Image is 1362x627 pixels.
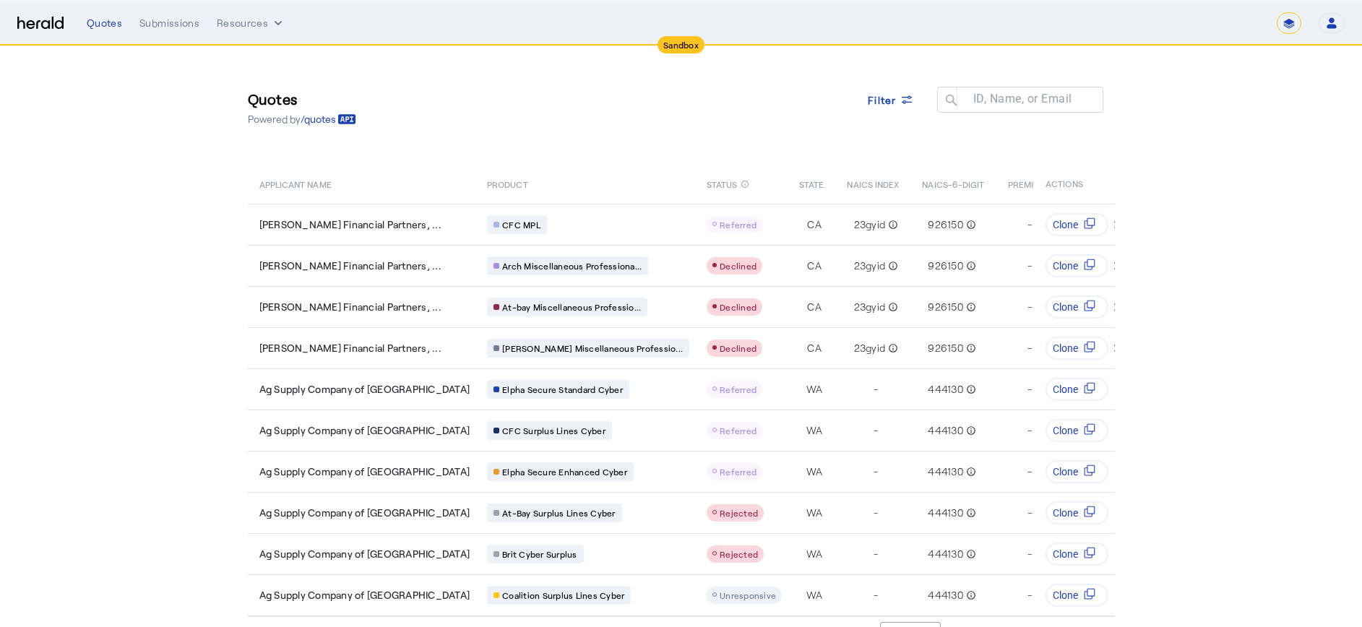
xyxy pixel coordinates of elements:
span: WA [806,382,823,397]
th: ACTIONS [1034,163,1115,204]
mat-icon: info_outline [741,176,749,192]
span: - [1027,423,1032,438]
span: STATE [799,176,824,191]
button: Clone [1046,337,1109,360]
span: Declined [720,261,757,271]
span: 23gyid [854,300,886,314]
span: 926150 [928,259,963,273]
span: - [874,464,878,479]
mat-icon: info_outline [963,382,976,397]
span: STATUS [707,176,738,191]
span: - [1027,547,1032,561]
img: Herald Logo [17,17,64,30]
span: - [874,506,878,520]
span: 444130 [928,423,963,438]
span: Clone [1053,382,1079,397]
span: WA [806,506,823,520]
span: CFC Surplus Lines Cyber [502,425,605,436]
button: Clone [1046,213,1109,236]
span: [PERSON_NAME] Financial Partners, ... [259,341,441,355]
span: 444130 [928,547,963,561]
span: 444130 [928,464,963,479]
button: Clone [1046,378,1109,401]
span: WA [806,423,823,438]
span: - [1027,341,1032,355]
span: Brit Cyber Surplus [502,548,577,560]
span: Ag Supply Company of [GEOGRAPHIC_DATA] [259,464,470,479]
span: CA [807,217,822,232]
span: - [874,588,878,602]
mat-icon: info_outline [963,506,976,520]
span: APPLICANT NAME [259,176,332,191]
span: - [1027,217,1032,232]
span: - [874,547,878,561]
span: - [1027,506,1032,520]
button: Clone [1046,501,1109,524]
span: WA [806,464,823,479]
span: 23gyid [854,217,886,232]
span: Rejected [720,549,758,559]
mat-icon: info_outline [963,423,976,438]
span: Ag Supply Company of [GEOGRAPHIC_DATA] [259,423,470,438]
mat-label: ID, Name, or Email [973,92,1072,105]
mat-icon: info_outline [885,300,898,314]
span: 444130 [928,382,963,397]
span: Ag Supply Company of [GEOGRAPHIC_DATA] [259,588,470,602]
p: Powered by [248,112,356,126]
mat-icon: info_outline [963,300,976,314]
button: Clone [1046,584,1109,607]
mat-icon: info_outline [963,341,976,355]
mat-icon: search [937,92,962,111]
mat-icon: info_outline [885,217,898,232]
span: 926150 [928,217,963,232]
mat-icon: info_outline [963,547,976,561]
span: WA [806,547,823,561]
span: Clone [1053,588,1079,602]
span: Ag Supply Company of [GEOGRAPHIC_DATA] [259,547,470,561]
span: Filter [868,92,897,108]
span: Unresponsive [720,590,776,600]
span: Clone [1053,423,1079,438]
span: Arch Miscellaneous Professiona... [502,260,642,272]
span: CA [807,300,822,314]
span: Referred [720,384,757,394]
span: At-bay Miscellaneous Professio... [502,301,641,313]
div: Quotes [87,16,122,30]
span: Elpha Secure Standard Cyber [502,384,623,395]
button: Clone [1046,419,1109,442]
button: Clone [1046,542,1109,566]
mat-icon: info_outline [963,217,976,232]
div: Submissions [139,16,199,30]
span: CA [807,341,822,355]
span: CFC MPL [502,219,540,230]
span: - [1027,588,1032,602]
button: Filter [856,87,926,113]
span: WA [806,588,823,602]
span: [PERSON_NAME] Financial Partners, ... [259,259,441,273]
span: - [1027,382,1032,397]
span: Referred [720,425,757,436]
a: /quotes [301,112,356,126]
mat-icon: info_outline [885,341,898,355]
span: - [874,382,878,397]
div: Sandbox [658,36,704,53]
span: - [1027,259,1032,273]
span: NAICS-6-DIGIT [922,176,984,191]
span: Clone [1053,464,1079,479]
span: Declined [720,302,757,312]
span: PREMIUM [1008,176,1047,191]
span: [PERSON_NAME] Financial Partners, ... [259,300,441,314]
span: Referred [720,220,757,230]
button: Resources dropdown menu [217,16,285,30]
h3: Quotes [248,89,356,109]
span: Coalition Surplus Lines Cyber [502,589,624,601]
span: Clone [1053,217,1079,232]
span: Declined [720,343,757,353]
span: PRODUCT [487,176,528,191]
span: Clone [1053,300,1079,314]
span: At-Bay Surplus Lines Cyber [502,507,616,519]
span: NAICS INDEX [847,176,899,191]
span: 444130 [928,588,963,602]
button: Clone [1046,254,1109,277]
span: Clone [1053,547,1079,561]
